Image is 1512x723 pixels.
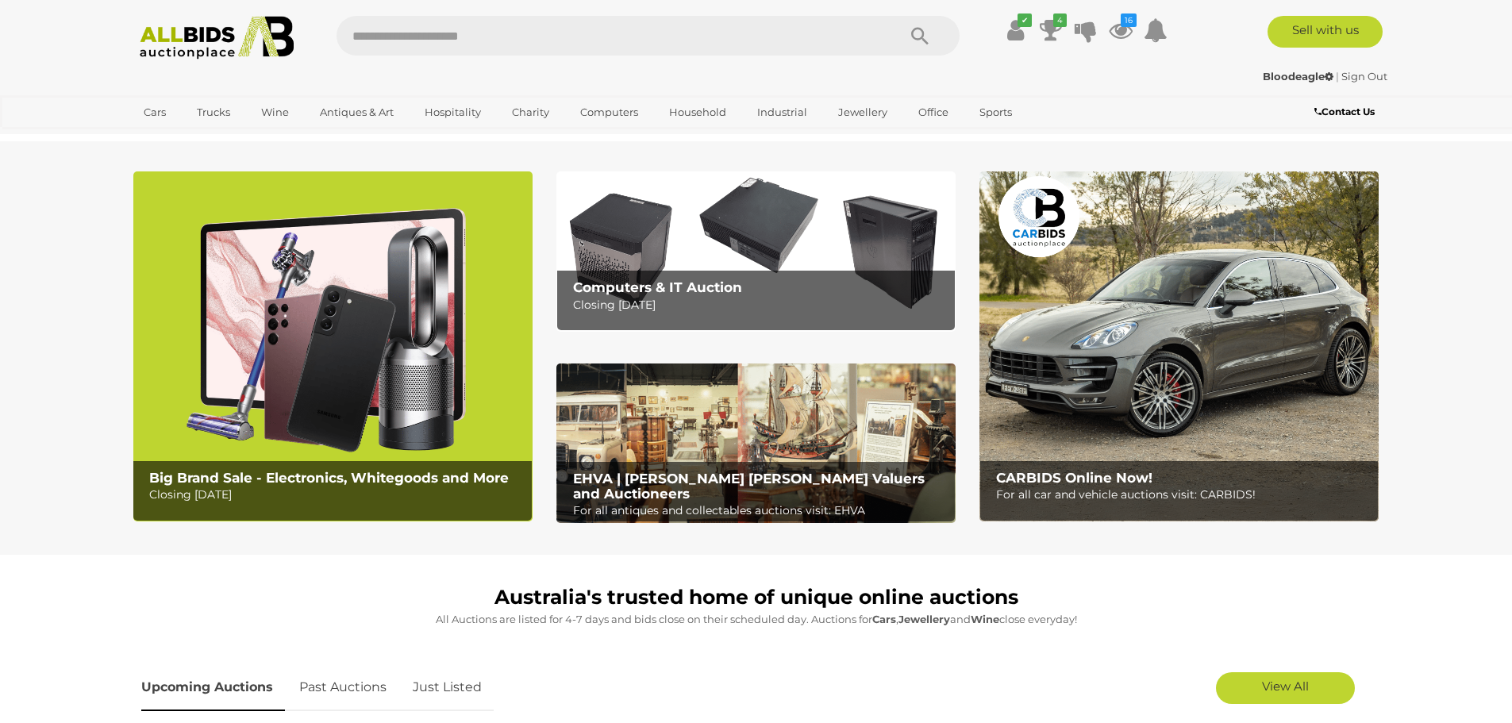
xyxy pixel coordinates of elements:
a: Office [908,99,959,125]
img: EHVA | Evans Hastings Valuers and Auctioneers [556,363,956,524]
a: ✔ [1004,16,1028,44]
a: Cars [133,99,176,125]
a: CARBIDS Online Now! CARBIDS Online Now! For all car and vehicle auctions visit: CARBIDS! [979,171,1379,521]
b: Big Brand Sale - Electronics, Whitegoods and More [149,470,509,486]
p: For all car and vehicle auctions visit: CARBIDS! [996,485,1370,505]
strong: Cars [872,613,896,625]
a: View All [1216,672,1355,704]
p: Closing [DATE] [149,485,523,505]
span: View All [1262,679,1309,694]
p: All Auctions are listed for 4-7 days and bids close on their scheduled day. Auctions for , and cl... [141,610,1372,629]
a: Antiques & Art [310,99,404,125]
b: Contact Us [1314,106,1375,117]
a: [GEOGRAPHIC_DATA] [133,125,267,152]
a: Past Auctions [287,664,398,711]
a: Jewellery [828,99,898,125]
a: Just Listed [401,664,494,711]
a: Sell with us [1268,16,1383,48]
a: Computers & IT Auction Computers & IT Auction Closing [DATE] [556,171,956,331]
a: 4 [1039,16,1063,44]
a: Sports [969,99,1022,125]
a: Big Brand Sale - Electronics, Whitegoods and More Big Brand Sale - Electronics, Whitegoods and Mo... [133,171,533,521]
a: Wine [251,99,299,125]
img: CARBIDS Online Now! [979,171,1379,521]
img: Big Brand Sale - Electronics, Whitegoods and More [133,171,533,521]
a: Contact Us [1314,103,1379,121]
i: 16 [1121,13,1137,27]
img: Computers & IT Auction [556,171,956,331]
a: Charity [502,99,560,125]
span: | [1336,70,1339,83]
i: 4 [1053,13,1067,27]
a: Household [659,99,737,125]
a: Sign Out [1341,70,1387,83]
p: For all antiques and collectables auctions visit: EHVA [573,501,947,521]
button: Search [880,16,960,56]
a: Industrial [747,99,818,125]
a: Bloodeagle [1263,70,1336,83]
img: Allbids.com.au [131,16,303,60]
a: EHVA | Evans Hastings Valuers and Auctioneers EHVA | [PERSON_NAME] [PERSON_NAME] Valuers and Auct... [556,363,956,524]
a: Upcoming Auctions [141,664,285,711]
strong: Bloodeagle [1263,70,1333,83]
a: Computers [570,99,648,125]
p: Closing [DATE] [573,295,947,315]
a: Hospitality [414,99,491,125]
strong: Jewellery [898,613,950,625]
i: ✔ [1018,13,1032,27]
strong: Wine [971,613,999,625]
a: Trucks [187,99,240,125]
b: CARBIDS Online Now! [996,470,1152,486]
a: 16 [1109,16,1133,44]
h1: Australia's trusted home of unique online auctions [141,586,1372,609]
b: Computers & IT Auction [573,279,742,295]
b: EHVA | [PERSON_NAME] [PERSON_NAME] Valuers and Auctioneers [573,471,925,502]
